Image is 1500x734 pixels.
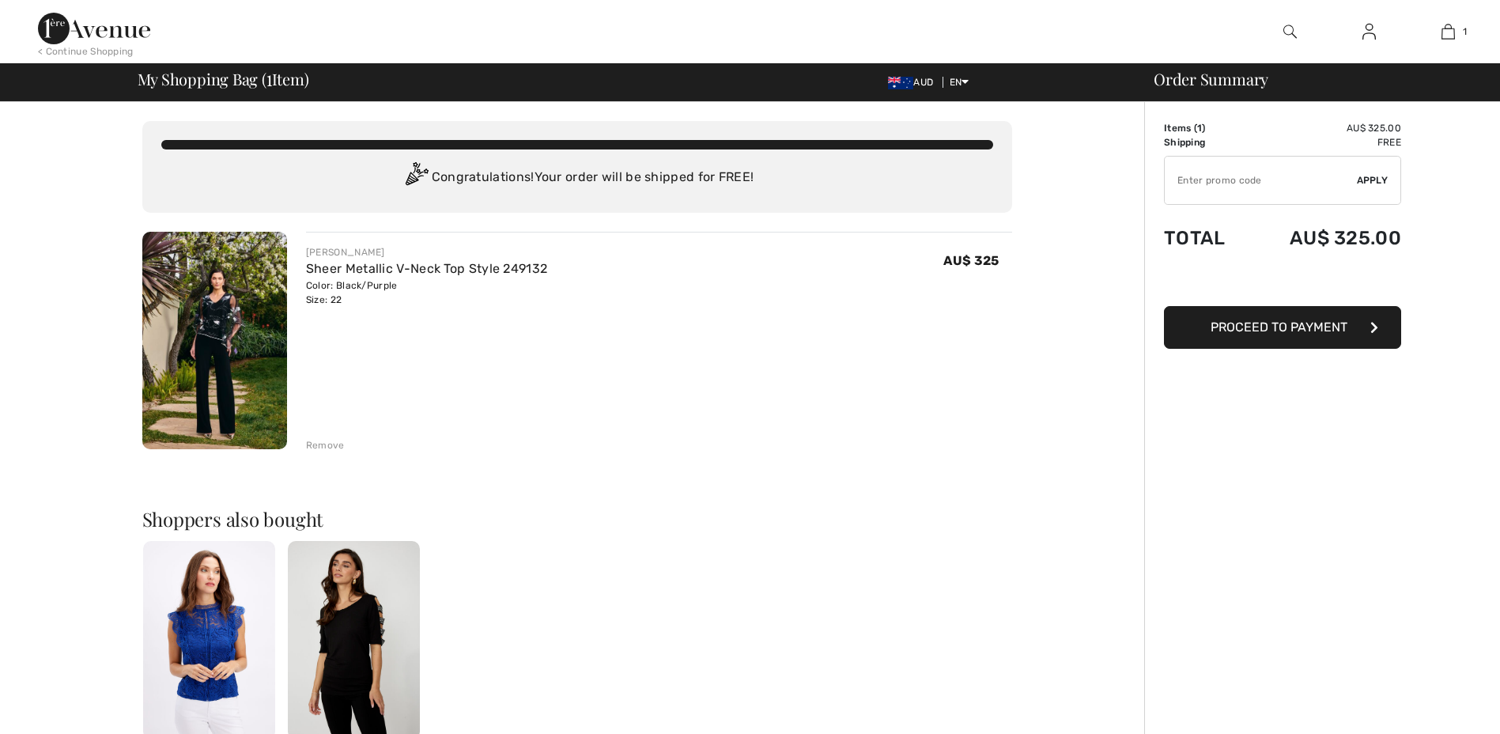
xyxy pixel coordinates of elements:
[1164,135,1248,149] td: Shipping
[138,71,309,87] span: My Shopping Bag ( Item)
[1357,173,1389,187] span: Apply
[888,77,913,89] img: Australian Dollar
[1409,22,1487,41] a: 1
[943,253,999,268] span: AU$ 325
[306,245,547,259] div: [PERSON_NAME]
[888,77,939,88] span: AUD
[1362,22,1376,41] img: My Info
[1164,265,1401,301] iframe: PayPal
[1135,71,1491,87] div: Order Summary
[142,232,287,449] img: Sheer Metallic V-Neck Top Style 249132
[142,509,1012,528] h2: Shoppers also bought
[400,162,432,194] img: Congratulation2.svg
[1463,25,1467,39] span: 1
[1211,320,1347,335] span: Proceed to Payment
[306,278,547,307] div: Color: Black/Purple Size: 22
[1248,211,1401,265] td: AU$ 325.00
[1165,157,1357,204] input: Promo code
[1441,22,1455,41] img: My Bag
[950,77,969,88] span: EN
[1164,306,1401,349] button: Proceed to Payment
[1350,22,1389,42] a: Sign In
[306,261,547,276] a: Sheer Metallic V-Neck Top Style 249132
[38,13,150,44] img: 1ère Avenue
[1164,211,1248,265] td: Total
[38,44,134,59] div: < Continue Shopping
[1164,121,1248,135] td: Items ( )
[161,162,993,194] div: Congratulations! Your order will be shipped for FREE!
[1248,135,1401,149] td: Free
[1283,22,1297,41] img: search the website
[266,67,272,88] span: 1
[306,438,345,452] div: Remove
[1248,121,1401,135] td: AU$ 325.00
[1197,123,1202,134] span: 1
